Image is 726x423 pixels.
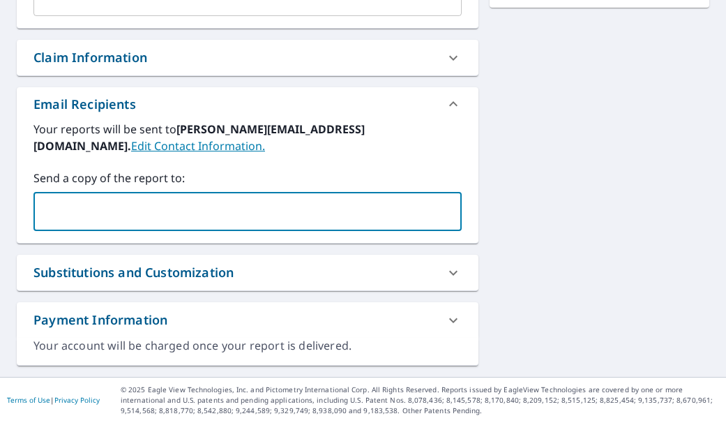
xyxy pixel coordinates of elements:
[54,395,100,405] a: Privacy Policy
[33,121,365,154] b: [PERSON_NAME][EMAIL_ADDRESS][DOMAIN_NAME].
[33,121,462,154] label: Your reports will be sent to
[33,95,136,114] div: Email Recipients
[7,395,50,405] a: Terms of Use
[33,170,462,186] label: Send a copy of the report to:
[131,138,265,154] a: EditContactInfo
[7,396,100,404] p: |
[33,311,167,329] div: Payment Information
[33,338,462,354] div: Your account will be charged once your report is delivered.
[121,385,719,416] p: © 2025 Eagle View Technologies, Inc. and Pictometry International Corp. All Rights Reserved. Repo...
[33,48,147,67] div: Claim Information
[33,263,234,282] div: Substitutions and Customization
[17,255,478,290] div: Substitutions and Customization
[17,302,478,338] div: Payment Information
[17,87,478,121] div: Email Recipients
[17,40,478,75] div: Claim Information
